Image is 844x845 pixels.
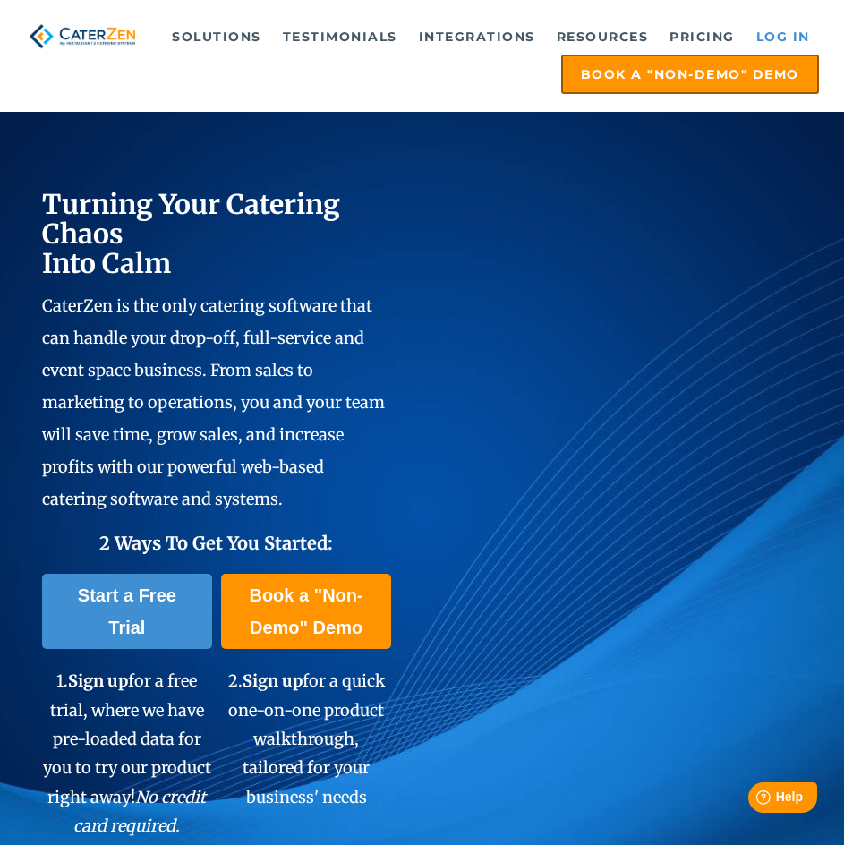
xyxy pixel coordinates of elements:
a: Log in [747,19,819,55]
img: caterzen [25,19,139,54]
span: CaterZen is the only catering software that can handle your drop-off, full-service and event spac... [42,295,385,509]
iframe: Help widget launcher [685,775,824,825]
span: 2. for a quick one-on-one product walkthrough, tailored for your business' needs [228,670,385,807]
span: 1. for a free trial, where we have pre-loaded data for you to try our product right away! [43,670,211,836]
a: Resources [548,19,658,55]
a: Solutions [163,19,270,55]
span: Sign up [243,670,303,691]
a: Book a "Non-Demo" Demo [221,574,390,649]
span: Turning Your Catering Chaos Into Calm [42,187,340,280]
a: Book a "Non-Demo" Demo [561,55,819,94]
a: Pricing [661,19,744,55]
span: 2 Ways To Get You Started: [99,532,333,554]
a: Testimonials [274,19,406,55]
a: Integrations [410,19,544,55]
span: Sign up [68,670,128,691]
a: Start a Free Trial [42,574,211,649]
em: No credit card required. [73,787,206,836]
div: Navigation Menu [161,19,819,94]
